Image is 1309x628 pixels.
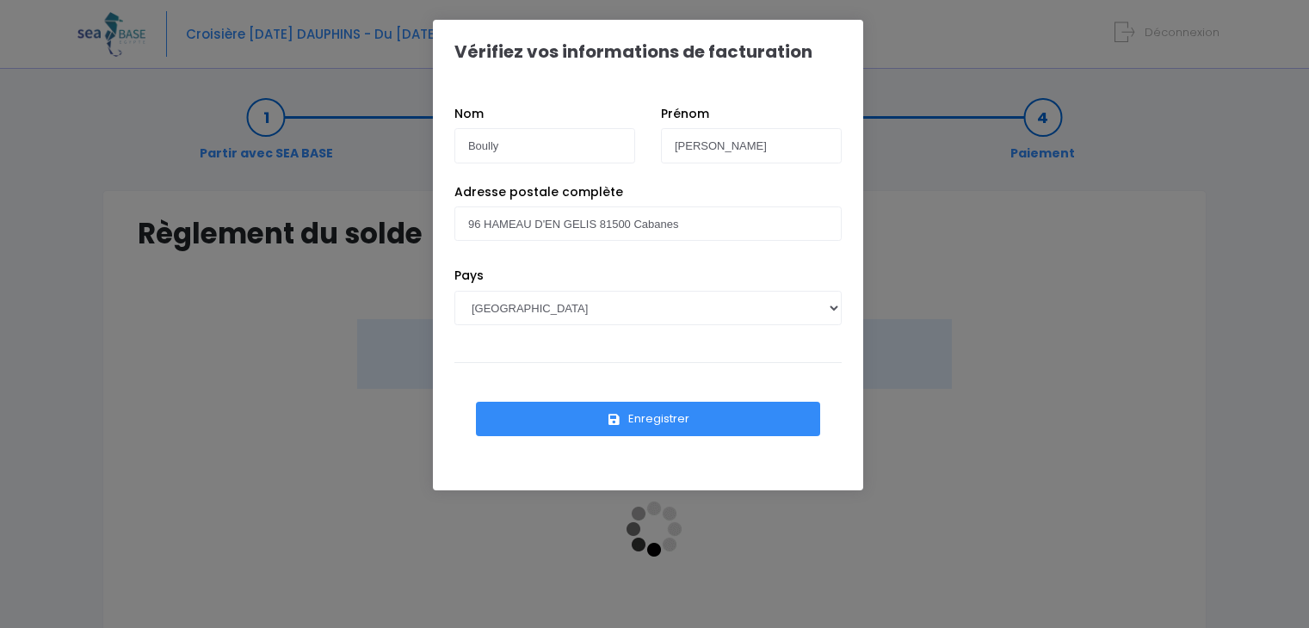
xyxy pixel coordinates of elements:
[454,105,484,123] label: Nom
[454,183,623,201] label: Adresse postale complète
[476,402,820,436] button: Enregistrer
[661,105,709,123] label: Prénom
[454,41,812,62] h1: Vérifiez vos informations de facturation
[454,267,484,285] label: Pays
